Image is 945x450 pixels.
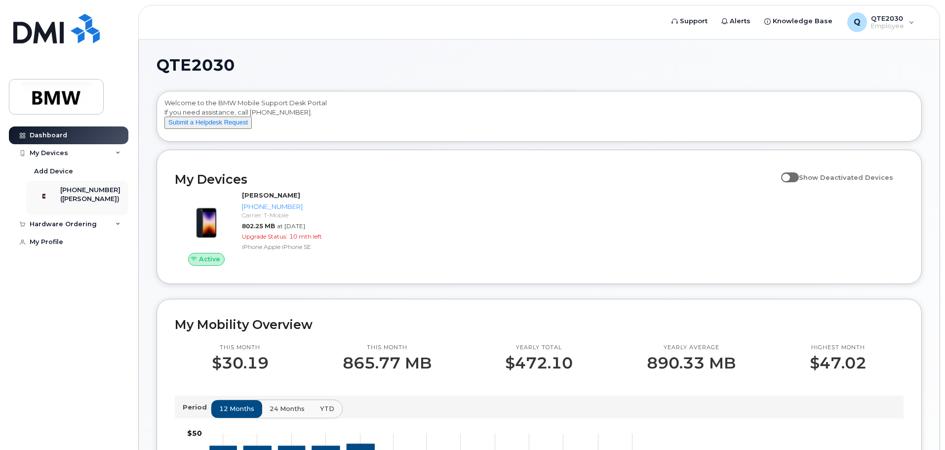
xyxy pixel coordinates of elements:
[164,118,252,126] a: Submit a Helpdesk Request
[647,344,736,352] p: Yearly average
[242,222,275,230] span: 802.25 MB
[242,233,287,240] span: Upgrade Status:
[164,98,914,138] div: Welcome to the BMW Mobile Support Desk Portal If you need assistance, call [PHONE_NUMBER].
[242,211,344,219] div: Carrier: T-Mobile
[289,233,322,240] span: 10 mth left
[343,344,432,352] p: This month
[175,172,776,187] h2: My Devices
[187,429,202,438] tspan: $50
[505,344,573,352] p: Yearly total
[781,168,789,176] input: Show Deactivated Devices
[810,344,866,352] p: Highest month
[175,191,348,266] a: Active[PERSON_NAME][PHONE_NUMBER]Carrier: T-Mobile802.25 MBat [DATE]Upgrade Status:10 mth leftiPh...
[799,173,893,181] span: Show Deactivated Devices
[242,202,344,211] div: [PHONE_NUMBER]
[183,196,230,243] img: image20231002-3703462-10zne2t.jpeg
[242,243,344,251] div: iPhone Apple iPhone SE
[320,404,334,413] span: YTD
[270,404,305,413] span: 24 months
[810,354,866,372] p: $47.02
[242,191,300,199] strong: [PERSON_NAME]
[505,354,573,372] p: $472.10
[343,354,432,372] p: 865.77 MB
[183,403,211,412] p: Period
[164,117,252,129] button: Submit a Helpdesk Request
[157,58,235,73] span: QTE2030
[212,354,269,372] p: $30.19
[647,354,736,372] p: 890.33 MB
[277,222,305,230] span: at [DATE]
[902,407,938,443] iframe: Messenger Launcher
[199,254,220,264] span: Active
[175,317,904,332] h2: My Mobility Overview
[212,344,269,352] p: This month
